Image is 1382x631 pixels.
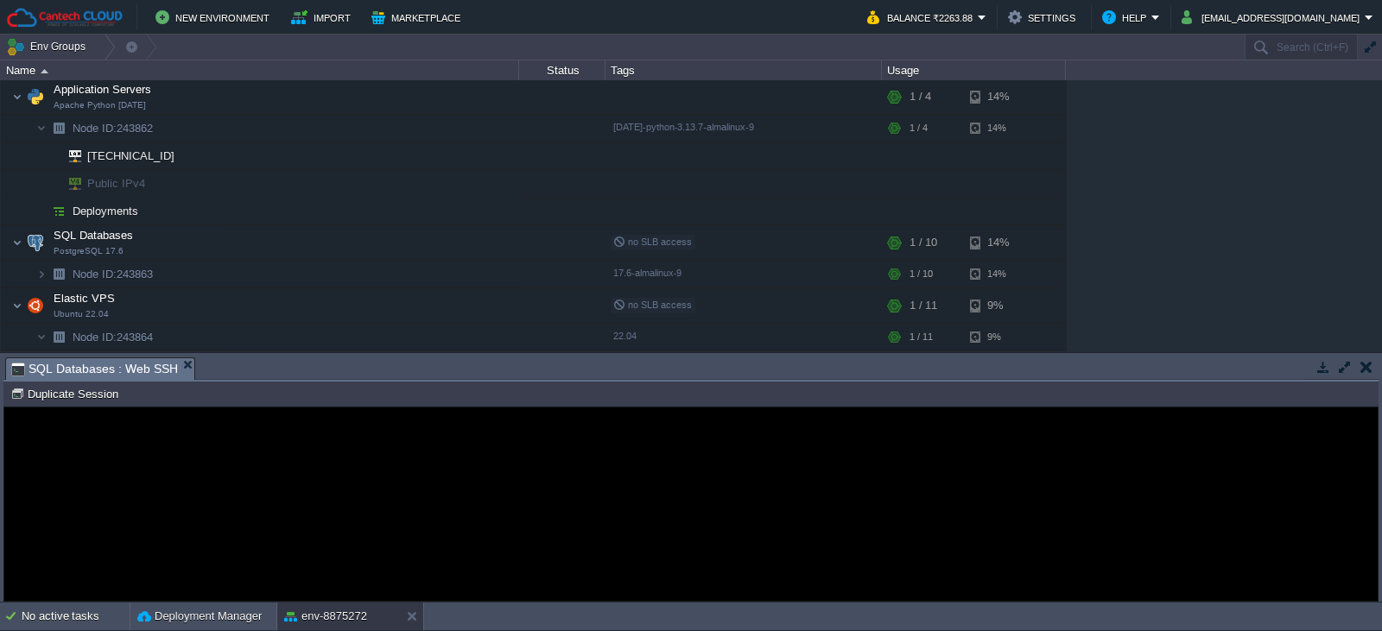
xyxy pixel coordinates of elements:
span: 243863 [71,267,155,281]
img: AMDAwAAAACH5BAEAAAAALAAAAAABAAEAAAICRAEAOw== [36,198,47,224]
div: 14% [970,115,1026,142]
a: SQL DatabasesPostgreSQL 17.6 [52,229,136,242]
div: Usage [883,60,1065,80]
span: SQL Databases : Web SSH [11,358,178,380]
button: Duplicate Session [10,386,124,401]
img: AMDAwAAAACH5BAEAAAAALAAAAAABAAEAAAICRAEAOw== [12,225,22,260]
span: 243862 [71,121,155,136]
div: 1 / 11 [910,288,937,323]
img: AMDAwAAAACH5BAEAAAAALAAAAAABAAEAAAICRAEAOw== [36,261,47,287]
button: Import [291,7,356,28]
div: 1 / 10 [910,261,933,287]
img: AMDAwAAAACH5BAEAAAAALAAAAAABAAEAAAICRAEAOw== [57,170,81,197]
div: No active tasks [22,603,130,630]
img: AMDAwAAAACH5BAEAAAAALAAAAAABAAEAAAICRAEAOw== [36,324,47,350]
button: Env Groups [6,35,92,59]
div: 14% [970,261,1026,287]
img: AMDAwAAAACH5BAEAAAAALAAAAAABAAEAAAICRAEAOw== [47,261,71,287]
div: 1 / 10 [910,225,937,260]
a: Elastic VPSUbuntu 22.04 [52,292,117,305]
span: 243864 [71,330,155,344]
img: AMDAwAAAACH5BAEAAAAALAAAAAABAAEAAAICRAEAOw== [47,170,57,197]
img: AMDAwAAAACH5BAEAAAAALAAAAAABAAEAAAICRAEAOw== [36,115,47,142]
span: no SLB access [613,300,692,310]
img: Cantech Cloud [6,7,124,28]
button: Settings [1008,7,1081,28]
button: Marketplace [371,7,466,28]
button: env-8875272 [284,608,367,625]
a: Application ServersApache Python [DATE] [52,83,154,96]
span: Elastic VPS [52,291,117,306]
button: New Environment [155,7,275,28]
span: Application Servers [52,82,154,97]
div: Name [2,60,518,80]
div: 14% [970,225,1026,260]
span: Apache Python [DATE] [54,100,146,110]
img: AMDAwAAAACH5BAEAAAAALAAAAAABAAEAAAICRAEAOw== [47,198,71,224]
p: An error has occurred and this action cannot be completed. If the problem persists, please notify... [493,88,880,140]
img: AMDAwAAAACH5BAEAAAAALAAAAAABAAEAAAICRAEAOw== [47,142,57,169]
a: Deployments [71,204,141,218]
span: Node ID: [73,268,117,281]
a: Node ID:243862 [71,121,155,136]
img: AMDAwAAAACH5BAEAAAAALAAAAAABAAEAAAICRAEAOw== [12,79,22,114]
span: Node ID: [73,331,117,344]
span: 22.04 [613,331,637,341]
button: Deployment Manager [137,608,262,625]
span: SQL Databases [52,228,136,243]
button: Help [1102,7,1151,28]
div: 1 / 11 [910,324,933,350]
span: [TECHNICAL_ID] [86,142,177,169]
img: AMDAwAAAACH5BAEAAAAALAAAAAABAAEAAAICRAEAOw== [41,69,48,73]
div: 1 / 4 [910,79,931,114]
span: 17.6-almalinux-9 [613,268,681,278]
button: [EMAIL_ADDRESS][DOMAIN_NAME] [1182,7,1365,28]
img: AMDAwAAAACH5BAEAAAAALAAAAAABAAEAAAICRAEAOw== [12,288,22,323]
a: Public IPv4 [86,177,148,190]
img: AMDAwAAAACH5BAEAAAAALAAAAAABAAEAAAICRAEAOw== [23,225,48,260]
div: Tags [606,60,881,80]
img: AMDAwAAAACH5BAEAAAAALAAAAAABAAEAAAICRAEAOw== [47,115,71,142]
button: Balance ₹2263.88 [867,7,978,28]
span: Ubuntu 22.04 [54,309,109,319]
div: Status [520,60,605,80]
img: AMDAwAAAACH5BAEAAAAALAAAAAABAAEAAAICRAEAOw== [23,288,48,323]
span: Public IPv4 [86,170,148,197]
span: PostgreSQL 17.6 [54,246,124,256]
div: 14% [970,79,1026,114]
span: Node ID: [73,122,117,135]
img: AMDAwAAAACH5BAEAAAAALAAAAAABAAEAAAICRAEAOw== [57,142,81,169]
div: 9% [970,324,1026,350]
img: AMDAwAAAACH5BAEAAAAALAAAAAABAAEAAAICRAEAOw== [47,324,71,350]
img: AMDAwAAAACH5BAEAAAAALAAAAAABAAEAAAICRAEAOw== [23,79,48,114]
h1: Error [493,41,880,74]
div: 1 / 4 [910,115,928,142]
a: Node ID:243863 [71,267,155,281]
span: no SLB access [613,237,692,247]
span: [DATE]-python-3.13.7-almalinux-9 [613,122,754,132]
div: 9% [970,288,1026,323]
a: Node ID:243864 [71,330,155,344]
a: [TECHNICAL_ID] [86,149,177,162]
